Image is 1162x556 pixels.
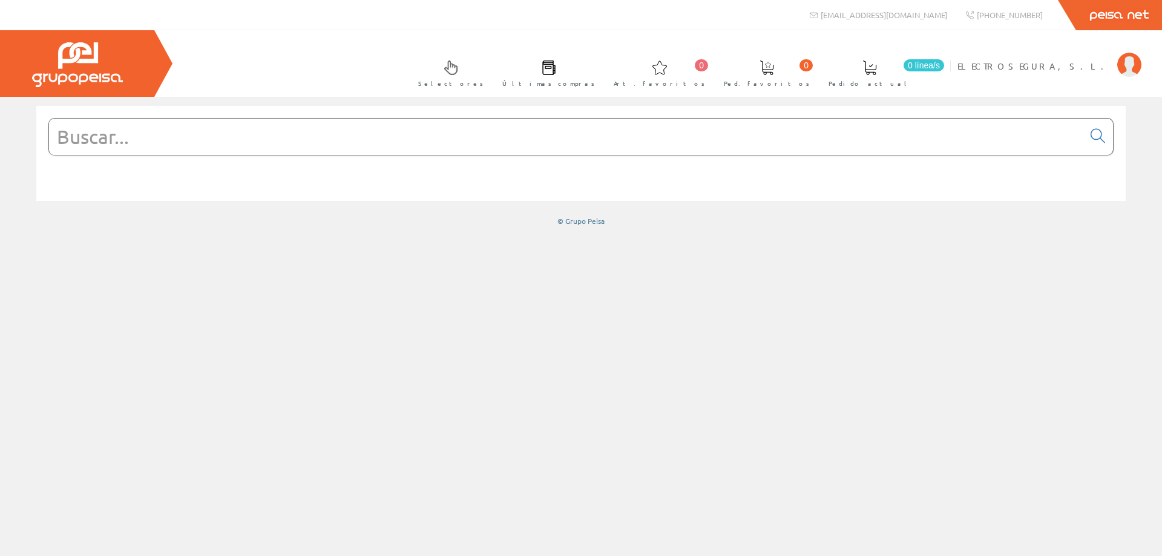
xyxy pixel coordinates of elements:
[724,77,810,90] span: Ped. favoritos
[695,59,708,71] span: 0
[32,42,123,87] img: Grupo Peisa
[904,59,944,71] span: 0 línea/s
[829,77,911,90] span: Pedido actual
[418,77,484,90] span: Selectores
[977,10,1043,20] span: [PHONE_NUMBER]
[821,10,947,20] span: [EMAIL_ADDRESS][DOMAIN_NAME]
[957,50,1141,62] a: ELECTROSEGURA, S.L.
[49,119,1083,155] input: Buscar...
[490,50,601,94] a: Últimas compras
[502,77,595,90] span: Últimas compras
[799,59,813,71] span: 0
[957,60,1111,72] span: ELECTROSEGURA, S.L.
[614,77,705,90] span: Art. favoritos
[816,50,947,94] a: 0 línea/s Pedido actual
[406,50,490,94] a: Selectores
[36,216,1126,226] div: © Grupo Peisa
